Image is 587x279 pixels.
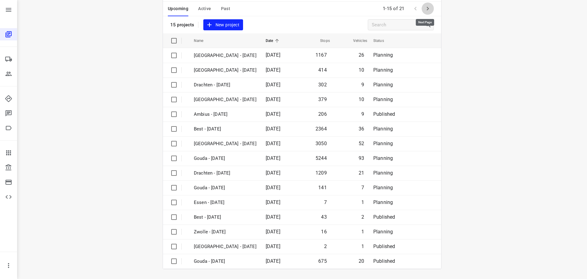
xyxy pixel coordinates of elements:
span: 2364 [316,126,327,132]
span: Planning [373,126,393,132]
p: [GEOGRAPHIC_DATA] - [DATE] [194,67,257,74]
span: Stops [312,37,330,44]
span: Published [373,243,395,249]
span: [DATE] [266,155,280,161]
span: 93 [359,155,364,161]
span: 1-15 of 21 [380,2,407,15]
span: 9 [361,111,364,117]
span: 206 [318,111,327,117]
span: 10 [359,96,364,102]
span: 5244 [316,155,327,161]
span: 3050 [316,141,327,146]
span: Planning [373,185,393,190]
span: 379 [318,96,327,102]
button: New project [203,19,243,31]
span: Planning [373,67,393,73]
span: Planning [373,155,393,161]
span: 1209 [316,170,327,176]
p: Best - [DATE] [194,126,257,133]
p: Ambius - [DATE] [194,111,257,118]
span: Planning [373,141,393,146]
p: Gouda - Friday [194,184,257,191]
span: 414 [318,67,327,73]
span: 141 [318,185,327,190]
span: 1167 [316,52,327,58]
div: Search [424,21,434,28]
span: 675 [318,258,327,264]
span: 52 [359,141,364,146]
span: Name [194,37,212,44]
span: 9 [361,82,364,88]
span: Planning [373,229,393,235]
span: [DATE] [266,82,280,88]
span: Published [373,111,395,117]
span: Active [198,5,211,13]
span: 21 [359,170,364,176]
span: 16 [321,229,327,235]
span: 302 [318,82,327,88]
span: [DATE] [266,170,280,176]
span: [DATE] [266,96,280,102]
p: 15 projects [170,22,194,28]
span: Upcoming [168,5,188,13]
span: Planning [373,52,393,58]
span: 7 [324,199,327,205]
span: [DATE] [266,67,280,73]
span: [DATE] [266,126,280,132]
span: 1 [361,243,364,249]
span: Published [373,214,395,220]
span: Planning [373,96,393,102]
span: [DATE] [266,258,280,264]
span: [DATE] [266,111,280,117]
span: 2 [324,243,327,249]
span: 26 [359,52,364,58]
span: Published [373,258,395,264]
span: Planning [373,82,393,88]
span: Planning [373,199,393,205]
span: 7 [361,185,364,190]
p: Gouda - Monday [194,155,257,162]
span: Previous Page [409,2,422,15]
input: Search projects [372,20,424,30]
p: Antwerpen - Thursday [194,243,257,250]
span: 1 [361,199,364,205]
p: [GEOGRAPHIC_DATA] - [DATE] [194,96,257,103]
span: [DATE] [266,199,280,205]
span: [DATE] [266,52,280,58]
span: Date [266,37,281,44]
span: Past [221,5,231,13]
span: New project [207,21,239,29]
p: [GEOGRAPHIC_DATA] - [DATE] [194,140,257,147]
span: 20 [359,258,364,264]
span: [DATE] [266,243,280,249]
p: [GEOGRAPHIC_DATA] - [DATE] [194,52,257,59]
p: Best - Friday [194,214,257,221]
span: [DATE] [266,214,280,220]
span: 43 [321,214,327,220]
p: Zwolle - [DATE] [194,228,257,236]
span: 1 [361,229,364,235]
span: 2 [361,214,364,220]
span: Vehicles [345,37,367,44]
span: 10 [359,67,364,73]
span: [DATE] [266,185,280,190]
span: [DATE] [266,229,280,235]
p: Gouda - Thursday [194,258,257,265]
p: Drachten - Monday [194,170,257,177]
span: [DATE] [266,141,280,146]
span: Status [373,37,392,44]
span: 36 [359,126,364,132]
p: Essen - Friday [194,199,257,206]
p: Drachten - [DATE] [194,81,257,89]
span: Planning [373,170,393,176]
